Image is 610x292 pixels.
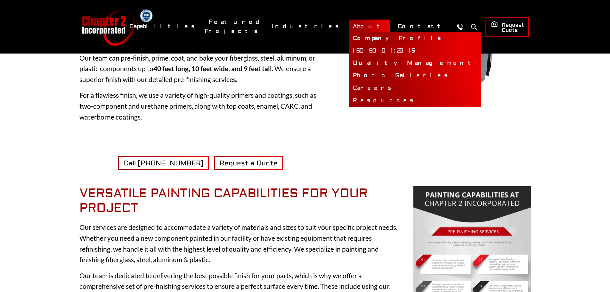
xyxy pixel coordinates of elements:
p: Our services are designed to accommodate a variety of materials and sizes to suit your specific p... [79,222,531,265]
a: Call [PHONE_NUMBER] [118,156,209,170]
p: For a flawless finish, we use a variety of high-quality primers and coatings, such as two-compone... [79,90,321,122]
a: Resources [349,95,481,107]
p: Our team can pre-finish, prime, coat, and bake your fiberglass, steel, aluminum, or plastic compo... [79,53,321,85]
a: Photo Galleries [349,70,481,82]
a: ISO 9001:2015 [349,45,481,57]
a: Quality Management [349,57,481,70]
span: Request a Quote [220,159,278,168]
a: Request Quote [485,17,529,37]
a: Request a Quote [214,156,283,170]
p: Our team is dedicated to delivering the best possible finish for your parts, which is why we offe... [79,270,531,292]
a: Chapter 2 Incorporated [81,8,135,46]
button: Search [468,21,480,33]
span: Request Quote [491,21,524,34]
a: Call Us [454,21,466,33]
a: Company Profile [349,32,481,45]
h2: Versatile Painting Capabilities for Your Project [79,186,531,215]
strong: 40 feet long, 10 feet wide, and 9 feet tall [153,64,272,72]
a: Contact [394,20,451,33]
a: About [349,20,390,33]
a: Careers [349,82,481,95]
a: Featured Projects [205,15,264,38]
span: Call [PHONE_NUMBER] [123,159,204,168]
a: Capabilities [125,20,201,33]
a: Industries [268,20,346,33]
